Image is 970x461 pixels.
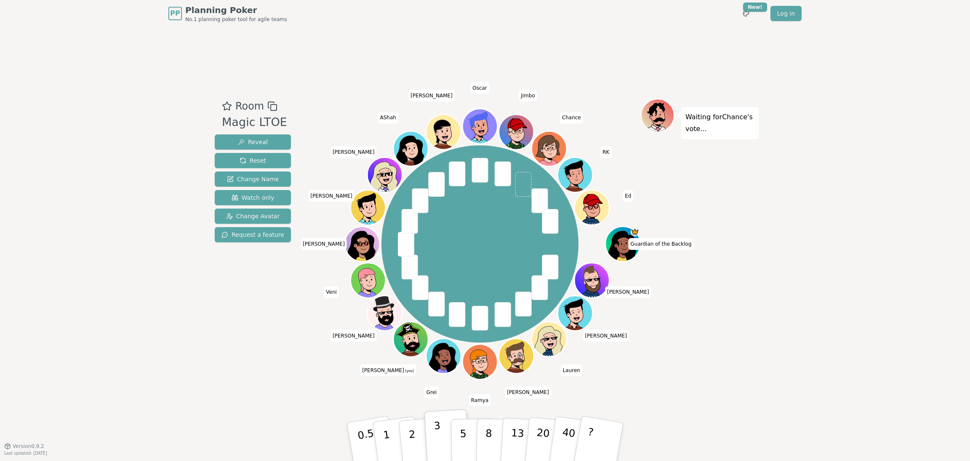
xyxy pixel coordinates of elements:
[215,153,291,168] button: Reset
[469,394,491,406] span: Click to change your name
[330,330,377,342] span: Click to change your name
[4,443,44,450] button: Version0.9.2
[743,3,767,12] div: New!
[215,227,291,242] button: Request a feature
[561,365,582,376] span: Click to change your name
[235,99,264,114] span: Room
[4,451,47,456] span: Last updated: [DATE]
[238,138,268,146] span: Reveal
[630,228,639,236] span: Guardian of the Backlog is the host
[738,6,754,21] button: New!
[628,238,693,250] span: Click to change your name
[215,209,291,224] button: Change Avatar
[308,190,354,202] span: Click to change your name
[226,212,280,220] span: Change Avatar
[170,8,180,19] span: PP
[215,172,291,187] button: Change Name
[324,286,339,298] span: Click to change your name
[330,146,377,158] span: Click to change your name
[222,99,232,114] button: Add as favourite
[215,134,291,150] button: Reveal
[470,82,489,94] span: Click to change your name
[378,112,398,123] span: Click to change your name
[185,4,287,16] span: Planning Poker
[519,90,537,102] span: Click to change your name
[623,190,633,202] span: Click to change your name
[605,286,651,298] span: Click to change your name
[505,386,551,398] span: Click to change your name
[685,111,754,135] p: Waiting for Chance 's vote...
[221,230,284,239] span: Request a feature
[227,175,279,183] span: Change Name
[404,369,414,373] span: (you)
[583,330,629,342] span: Click to change your name
[222,114,287,131] div: Magic LTOE
[13,443,44,450] span: Version 0.9.2
[168,4,287,23] a: PPPlanning PokerNo.1 planning poker tool for agile teams
[360,365,416,376] span: Click to change your name
[240,156,266,165] span: Reset
[185,16,287,23] span: No.1 planning poker tool for agile teams
[394,323,427,356] button: Click to change your avatar
[560,112,583,123] span: Click to change your name
[215,190,291,205] button: Watch only
[770,6,802,21] a: Log in
[232,193,274,202] span: Watch only
[424,386,439,398] span: Click to change your name
[301,238,347,250] span: Click to change your name
[600,146,611,158] span: Click to change your name
[408,90,455,102] span: Click to change your name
